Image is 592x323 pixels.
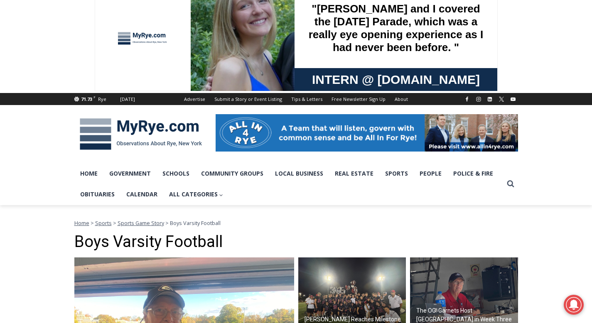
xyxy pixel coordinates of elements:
span: F [93,95,96,99]
nav: Secondary Navigation [179,93,413,105]
span: Boys Varsity Football [170,219,221,227]
a: Tips & Letters [287,93,327,105]
div: Co-sponsored by Westchester County Parks [87,24,116,68]
a: About [390,93,413,105]
span: Intern @ [DOMAIN_NAME] [217,83,385,101]
img: s_800_29ca6ca9-f6cc-433c-a631-14f6620ca39b.jpeg [0,0,83,83]
a: Facebook [462,94,472,104]
div: 1 [87,70,91,78]
div: Rye [98,95,106,103]
img: MyRye.com [74,113,207,156]
a: Government [103,163,157,184]
button: Child menu of All Categories [163,184,229,205]
div: [DATE] [120,95,135,103]
span: > [113,219,116,227]
img: All in for Rye [216,114,518,152]
a: Sports [95,219,112,227]
h4: [PERSON_NAME] Read Sanctuary Fall Fest: [DATE] [7,83,106,103]
a: YouTube [508,94,518,104]
a: X [496,94,506,104]
a: Sports Game Story [118,219,164,227]
span: > [165,219,169,227]
a: Linkedin [485,94,495,104]
nav: Breadcrumbs [74,219,518,227]
a: [PERSON_NAME] Read Sanctuary Fall Fest: [DATE] [0,83,120,103]
div: "[PERSON_NAME] and I covered the [DATE] Parade, which was a really eye opening experience as I ha... [210,0,393,81]
a: Intern @ [DOMAIN_NAME] [200,81,403,103]
a: Community Groups [195,163,269,184]
a: Calendar [120,184,163,205]
a: Home [74,219,89,227]
div: / [93,70,95,78]
span: 71.73 [81,96,92,102]
a: Free Newsletter Sign Up [327,93,390,105]
a: Instagram [474,94,484,104]
a: Schools [157,163,195,184]
a: Police & Fire [447,163,499,184]
a: Local Business [269,163,329,184]
span: > [91,219,94,227]
a: People [414,163,447,184]
div: 6 [97,70,101,78]
a: Home [74,163,103,184]
h1: Boys Varsity Football [74,232,518,252]
nav: Primary Navigation [74,163,503,205]
a: Advertise [179,93,210,105]
button: View Search Form [503,176,518,191]
a: Obituaries [74,184,120,205]
a: Sports [379,163,414,184]
a: Real Estate [329,163,379,184]
a: Submit a Story or Event Listing [210,93,287,105]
